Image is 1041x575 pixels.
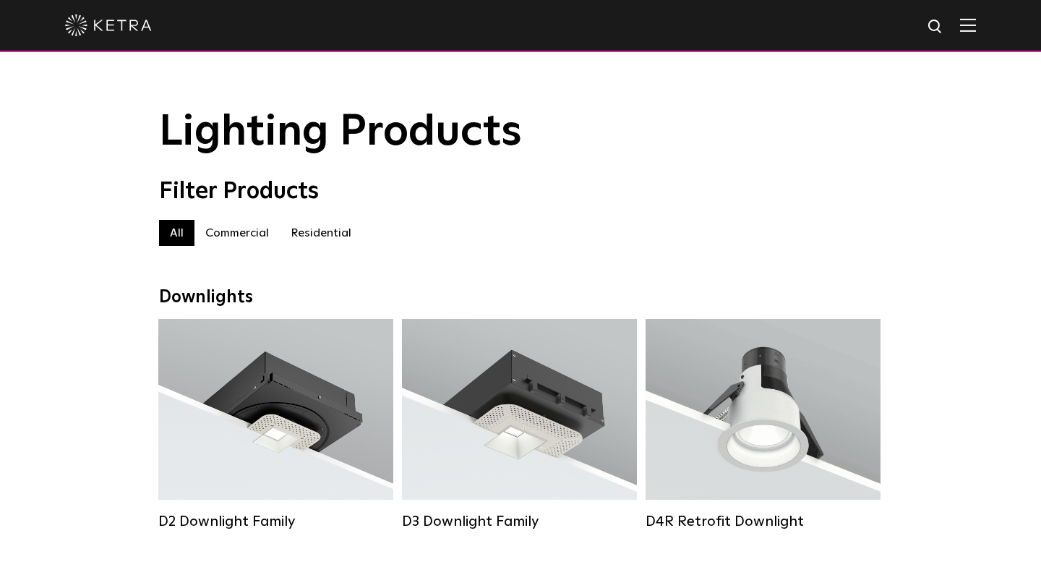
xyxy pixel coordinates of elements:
[158,513,393,530] div: D2 Downlight Family
[280,220,362,246] label: Residential
[65,14,152,36] img: ketra-logo-2019-white
[960,18,976,32] img: Hamburger%20Nav.svg
[194,220,280,246] label: Commercial
[927,18,945,36] img: search icon
[158,319,393,529] a: D2 Downlight Family Lumen Output:1200Colors:White / Black / Gloss Black / Silver / Bronze / Silve...
[402,319,637,529] a: D3 Downlight Family Lumen Output:700 / 900 / 1100Colors:White / Black / Silver / Bronze / Paintab...
[159,220,194,246] label: All
[159,111,522,154] span: Lighting Products
[159,287,882,308] div: Downlights
[646,513,881,530] div: D4R Retrofit Downlight
[646,319,881,529] a: D4R Retrofit Downlight Lumen Output:800Colors:White / BlackBeam Angles:15° / 25° / 40° / 60°Watta...
[159,178,882,205] div: Filter Products
[402,513,637,530] div: D3 Downlight Family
